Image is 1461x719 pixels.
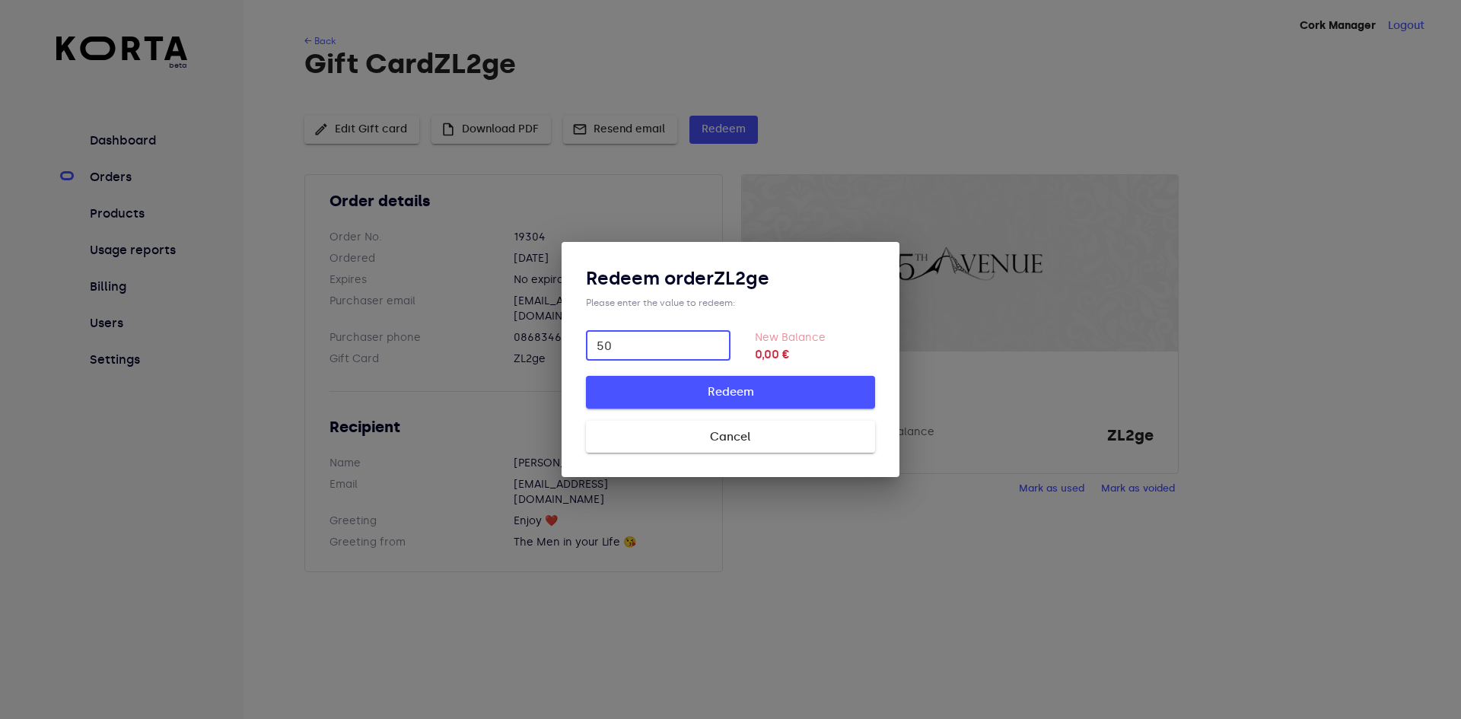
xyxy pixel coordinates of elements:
[755,331,826,344] label: New Balance
[586,297,875,309] div: Please enter the value to redeem:
[755,345,875,364] strong: 0,00 €
[586,376,875,408] button: Redeem
[610,382,851,402] span: Redeem
[586,421,875,453] button: Cancel
[586,266,875,291] h3: Redeem order ZL2ge
[610,427,851,447] span: Cancel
